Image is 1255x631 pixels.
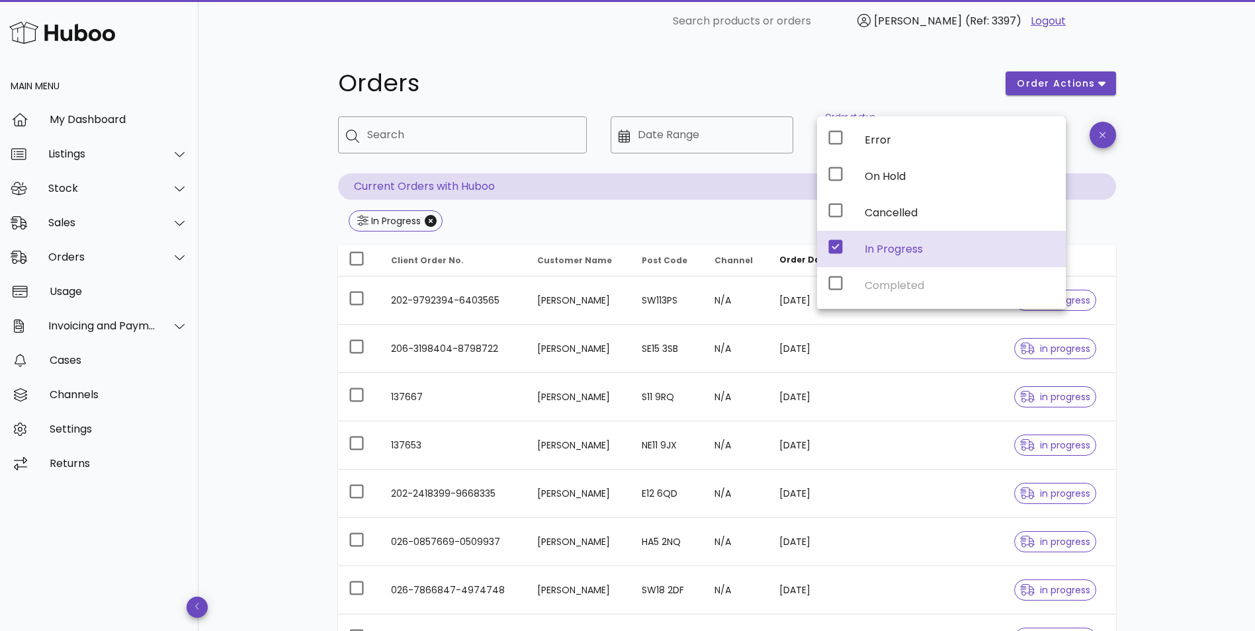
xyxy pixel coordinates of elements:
[338,71,990,95] h1: Orders
[48,182,156,194] div: Stock
[50,388,188,401] div: Channels
[865,243,1055,255] div: In Progress
[769,470,859,518] td: [DATE]
[380,325,527,373] td: 206-3198404-8798722
[865,170,1055,183] div: On Hold
[769,421,859,470] td: [DATE]
[631,373,704,421] td: S11 9RQ
[48,251,156,263] div: Orders
[631,566,704,614] td: SW18 2DF
[380,421,527,470] td: 137653
[380,373,527,421] td: 137667
[1020,344,1090,353] span: in progress
[380,518,527,566] td: 026-0857669-0509937
[1020,585,1090,595] span: in progress
[704,421,769,470] td: N/A
[631,276,704,325] td: SW113PS
[1020,489,1090,498] span: in progress
[704,245,769,276] th: Channel
[50,113,188,126] div: My Dashboard
[769,245,859,276] th: Order Date: Sorted descending. Activate to remove sorting.
[631,245,704,276] th: Post Code
[50,423,188,435] div: Settings
[527,276,631,325] td: [PERSON_NAME]
[965,13,1021,28] span: (Ref: 3397)
[48,216,156,229] div: Sales
[825,112,875,122] label: Order status
[425,215,437,227] button: Close
[1016,77,1096,91] span: order actions
[380,276,527,325] td: 202-9792394-6403565
[631,470,704,518] td: E12 6QD
[9,19,115,47] img: Huboo Logo
[865,134,1055,146] div: Error
[1020,392,1090,401] span: in progress
[527,518,631,566] td: [PERSON_NAME]
[527,566,631,614] td: [PERSON_NAME]
[779,254,830,265] span: Order Date
[527,245,631,276] th: Customer Name
[769,518,859,566] td: [DATE]
[704,470,769,518] td: N/A
[704,566,769,614] td: N/A
[714,255,753,266] span: Channel
[50,354,188,366] div: Cases
[631,518,704,566] td: HA5 2NQ
[380,245,527,276] th: Client Order No.
[1020,441,1090,450] span: in progress
[704,373,769,421] td: N/A
[769,325,859,373] td: [DATE]
[50,457,188,470] div: Returns
[704,325,769,373] td: N/A
[48,147,156,160] div: Listings
[631,325,704,373] td: SE15 3SB
[368,214,421,228] div: In Progress
[769,276,859,325] td: [DATE]
[537,255,612,266] span: Customer Name
[704,518,769,566] td: N/A
[338,173,1116,200] p: Current Orders with Huboo
[391,255,464,266] span: Client Order No.
[769,373,859,421] td: [DATE]
[380,470,527,518] td: 202-2418399-9668335
[527,470,631,518] td: [PERSON_NAME]
[380,566,527,614] td: 026-7866847-4974748
[527,421,631,470] td: [PERSON_NAME]
[1020,537,1090,546] span: in progress
[48,319,156,332] div: Invoicing and Payments
[1006,71,1115,95] button: order actions
[642,255,687,266] span: Post Code
[769,566,859,614] td: [DATE]
[704,276,769,325] td: N/A
[874,13,962,28] span: [PERSON_NAME]
[865,206,1055,219] div: Cancelled
[50,285,188,298] div: Usage
[527,373,631,421] td: [PERSON_NAME]
[1031,13,1066,29] a: Logout
[631,421,704,470] td: NE11 9JX
[527,325,631,373] td: [PERSON_NAME]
